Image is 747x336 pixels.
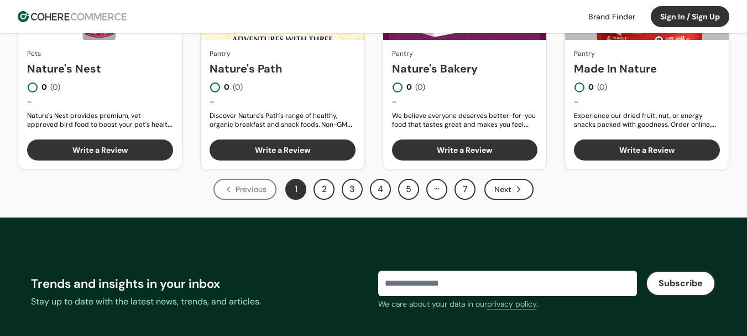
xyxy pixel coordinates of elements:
[370,179,391,200] button: Page 4
[27,60,173,77] a: Nature's Nest
[213,179,276,200] div: Previous
[574,60,720,77] a: Made In Nature
[210,60,356,77] a: Nature's Path
[27,139,173,161] button: Write a Review
[31,295,369,308] div: Stay up to date with the latest news, trends, and articles.
[392,139,538,161] button: Write a Review
[314,179,335,200] button: Page 2
[537,299,539,309] span: .
[651,6,729,27] button: Sign In / Sign Up
[285,179,306,200] button: Page 1
[392,60,538,77] a: Nature's Bakery
[484,179,534,200] button: Next
[210,139,356,161] button: Write a Review
[342,179,363,200] button: Page 3
[426,179,447,200] div: …
[646,271,715,296] button: Subscribe
[213,179,276,200] button: Prev
[31,275,369,293] div: Trends and insights in your inbox
[398,179,419,200] button: Page 5
[574,139,720,161] button: Write a Review
[18,11,127,22] img: Cohere Logo
[378,299,487,309] span: We care about your data in our
[455,179,476,200] button: Page 7
[487,298,537,310] a: privacy policy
